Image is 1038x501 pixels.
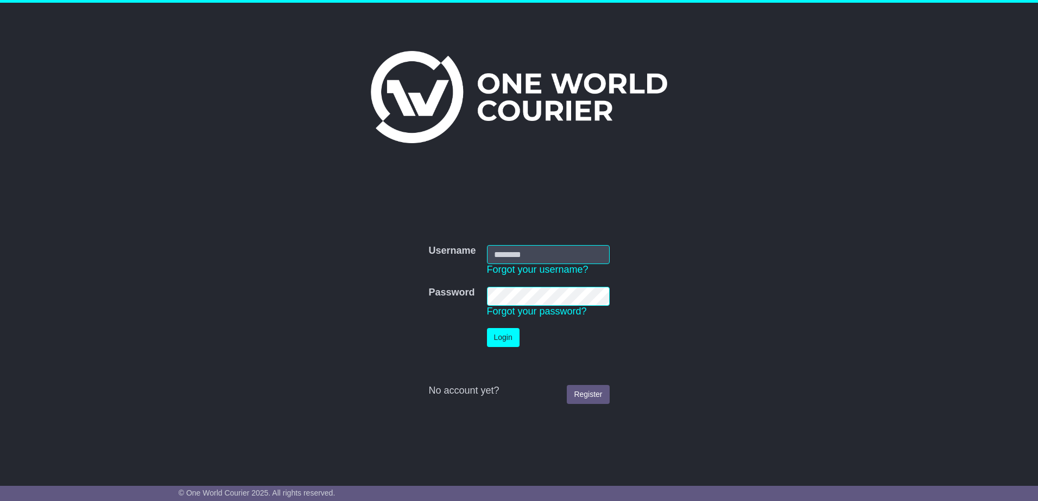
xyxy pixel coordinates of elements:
div: No account yet? [428,385,609,397]
button: Login [487,328,520,347]
label: Password [428,287,474,299]
label: Username [428,245,476,257]
a: Register [567,385,609,404]
span: © One World Courier 2025. All rights reserved. [179,489,336,497]
a: Forgot your username? [487,264,588,275]
a: Forgot your password? [487,306,587,317]
img: One World [371,51,667,143]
